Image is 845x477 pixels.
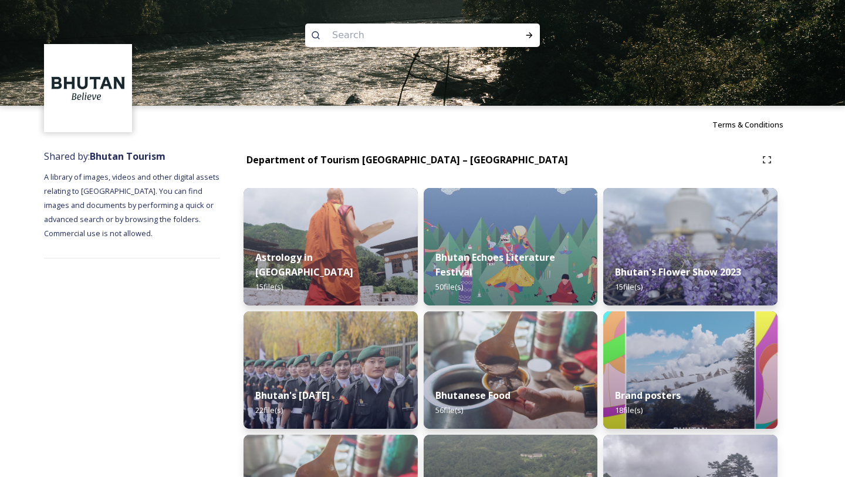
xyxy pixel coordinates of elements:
[90,150,165,163] strong: Bhutan Tourism
[44,150,165,163] span: Shared by:
[712,119,783,130] span: Terms & Conditions
[246,153,568,166] strong: Department of Tourism [GEOGRAPHIC_DATA] – [GEOGRAPHIC_DATA]
[255,405,283,415] span: 22 file(s)
[326,22,487,48] input: Search
[46,46,131,131] img: BT_Logo_BB_Lockup_CMYK_High%2520Res.jpg
[435,405,463,415] span: 56 file(s)
[615,266,741,278] strong: Bhutan's Flower Show 2023
[44,172,221,238] span: A library of images, videos and other digital assets relating to [GEOGRAPHIC_DATA]. You can find ...
[255,251,353,278] strong: Astrology in [GEOGRAPHIC_DATA]
[255,389,330,402] strong: Bhutan's [DATE]
[435,281,463,292] span: 50 file(s)
[424,311,598,429] img: Bumdeling%2520090723%2520by%2520Amp%2520Sripimanwat-4.jpg
[435,251,555,278] strong: Bhutan Echoes Literature Festival
[244,311,418,429] img: Bhutan%2520National%2520Day10.jpg
[615,389,681,402] strong: Brand posters
[603,311,778,429] img: Bhutan_Believe_800_1000_4.jpg
[615,281,643,292] span: 15 file(s)
[244,188,418,305] img: _SCH1465.jpg
[603,188,778,305] img: Bhutan%2520Flower%2520Show2.jpg
[255,281,283,292] span: 15 file(s)
[712,117,801,132] a: Terms & Conditions
[424,188,598,305] img: Bhutan%2520Echoes7.jpg
[435,389,511,402] strong: Bhutanese Food
[615,405,643,415] span: 18 file(s)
